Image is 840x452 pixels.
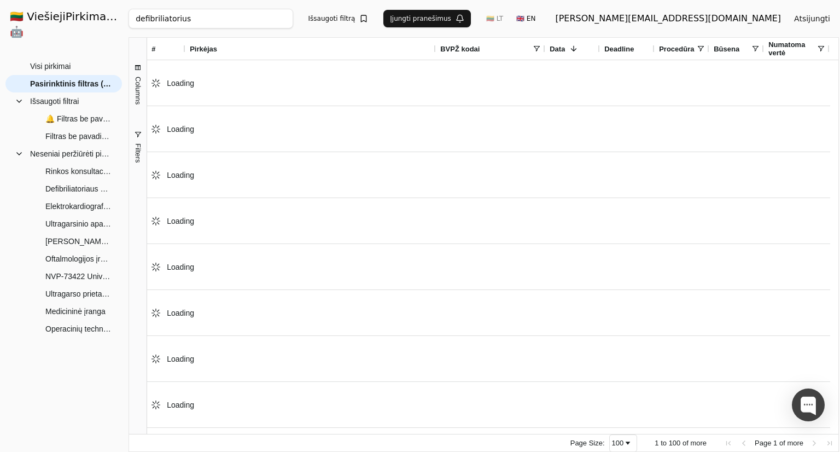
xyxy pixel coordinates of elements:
[383,10,471,27] button: Įjungti pranešimus
[109,10,126,23] strong: .AI
[45,233,111,250] span: [PERSON_NAME] konsultacija dėl ultragarsinio aparato daviklio pirkimo
[690,439,707,447] span: more
[45,181,111,197] span: Defibriliatoriaus pirkimas
[167,79,194,88] span: Loading
[151,45,155,53] span: #
[724,439,733,448] div: First Page
[612,439,624,447] div: 100
[45,321,111,337] span: Operacinių techninė įranga
[555,12,781,25] div: [PERSON_NAME][EMAIL_ADDRESS][DOMAIN_NAME]
[45,268,111,285] span: NVP-73422 Universalus echoskopas (Atviras tarptautinis pirkimas)
[45,128,111,144] span: Filtras be pavadinimo
[825,439,834,448] div: Last Page
[604,45,634,53] span: Deadline
[45,286,111,302] span: Ultragarso prietaisas su širdies, abdominaliniams ir smulkių dalių tyrimams atlikti reikalingais,...
[167,309,194,317] span: Loading
[167,171,194,179] span: Loading
[779,439,785,447] span: of
[167,355,194,363] span: Loading
[773,439,777,447] span: 1
[45,216,111,232] span: Ultragarsinio aparto daviklio pirkimas, supaprastintas pirkimas
[167,401,194,409] span: Loading
[570,439,605,447] div: Page Size:
[755,439,771,447] span: Page
[190,45,217,53] span: Pirkėjas
[167,125,194,134] span: Loading
[714,45,739,53] span: Būsena
[302,10,375,27] button: Išsaugoti filtrą
[440,45,480,53] span: BVPŽ kodai
[129,9,293,28] input: Greita paieška...
[167,263,194,271] span: Loading
[659,45,694,53] span: Procedūra
[45,251,111,267] span: Oftalmologijos įranga (Fakoemulsifikatorius, Retinografas, Tonometras)
[30,93,79,109] span: Išsaugoti filtrai
[134,143,142,163] span: Filters
[167,217,194,225] span: Loading
[45,198,111,215] span: Elektrokardiografas (skelbiama apklausa)
[810,439,819,448] div: Next Page
[787,439,803,447] span: more
[45,111,111,127] span: 🔔 Filtras be pavadinimo
[550,45,565,53] span: Data
[661,439,667,447] span: to
[682,439,689,447] span: of
[45,303,106,320] span: Medicininė įranga
[30,58,71,74] span: Visi pirkimai
[739,439,748,448] div: Previous Page
[768,40,816,57] span: Numatoma vertė
[669,439,681,447] span: 100
[785,9,839,28] button: Atsijungti
[609,434,638,452] div: Page Size
[45,163,111,179] span: Rinkos konsultacija dėl Fizioterapijos ir medicinos įrangos
[134,77,142,105] span: Columns
[30,76,111,92] span: Pasirinktinis filtras (100)
[510,10,542,27] button: 🇬🇧 EN
[30,146,111,162] span: Neseniai peržiūrėti pirkimai
[655,439,658,447] span: 1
